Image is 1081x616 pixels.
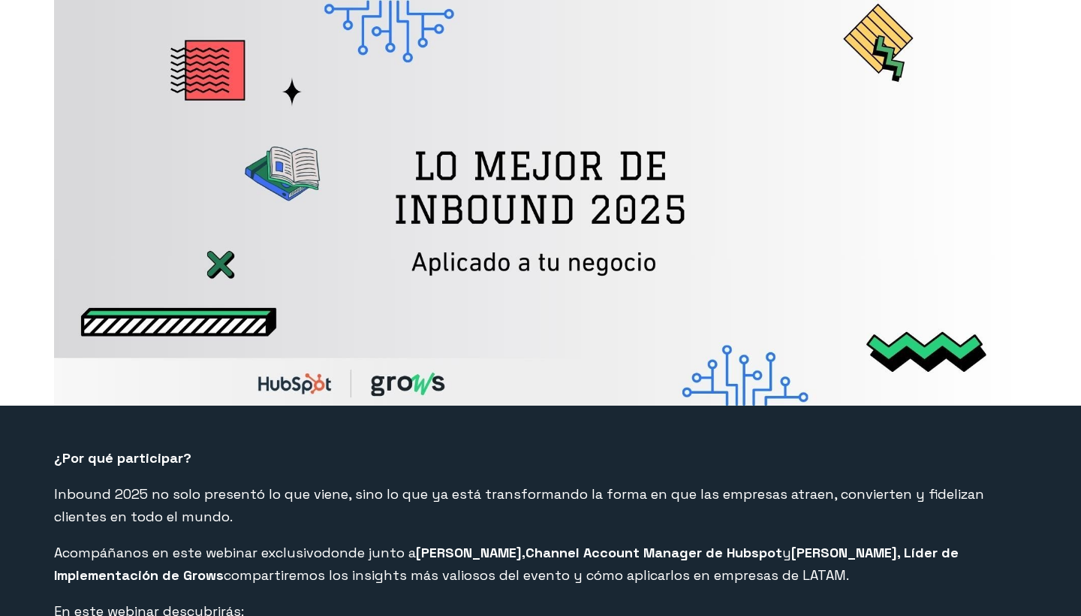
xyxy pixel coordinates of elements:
span: donde junto a y compartiremos los insights más valiosos del evento y cómo aplicarlos en empresas ... [54,544,959,584]
iframe: Chat Widget [1006,544,1081,616]
div: Widget de chat [1006,544,1081,616]
span: Channel Account Manager de Hubspot [525,544,782,561]
span: Inbound 2025 no solo presentó lo que viene, sino lo que ya está transformando la forma en que las... [54,485,984,525]
strong: [PERSON_NAME], [416,544,525,561]
span: ¿Por qué participar? [54,449,191,467]
span: Acompáñanos en este webinar exclusivo [54,544,322,561]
